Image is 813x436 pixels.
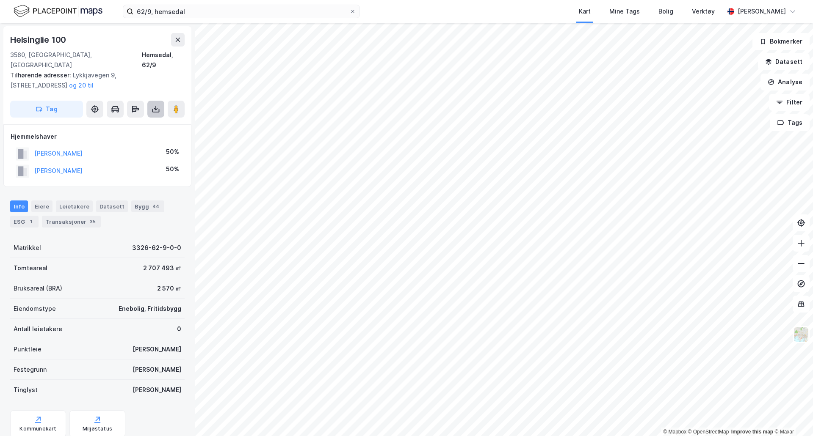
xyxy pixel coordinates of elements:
button: Bokmerker [752,33,810,50]
div: 3560, [GEOGRAPHIC_DATA], [GEOGRAPHIC_DATA] [10,50,142,70]
div: Punktleie [14,344,41,354]
button: Datasett [758,53,810,70]
div: Verktøy [692,6,715,16]
div: Mine Tags [609,6,640,16]
div: Bygg [131,200,164,212]
div: 2 707 493 ㎡ [143,263,181,273]
div: Bolig [658,6,673,16]
div: Matrikkel [14,243,41,253]
div: Enebolig, Fritidsbygg [119,304,181,314]
div: Bruksareal (BRA) [14,283,62,293]
a: Improve this map [731,429,773,435]
span: Tilhørende adresser: [10,71,73,79]
div: 50% [166,164,179,174]
button: Tags [770,114,810,131]
div: 2 570 ㎡ [157,283,181,293]
div: 44 [151,202,161,211]
a: Mapbox [663,429,686,435]
div: Helsinglie 100 [10,33,68,47]
input: Søk på adresse, matrikkel, gårdeiere, leietakere eller personer [133,5,349,18]
div: Kart [579,6,591,16]
div: Lykkjavegen 9, [STREET_ADDRESS] [10,70,178,90]
div: Eiere [31,200,53,212]
div: Transaksjoner [42,216,101,228]
div: Hemsedal, 62/9 [142,50,185,70]
div: [PERSON_NAME] [738,6,786,16]
div: Datasett [96,200,128,212]
div: Miljøstatus [83,425,112,432]
div: Kontrollprogram for chat [771,395,813,436]
div: Kommunekart [19,425,56,432]
div: [PERSON_NAME] [133,344,181,354]
div: 1 [27,217,35,226]
div: 35 [88,217,97,226]
div: 3326-62-9-0-0 [132,243,181,253]
div: Tinglyst [14,385,38,395]
img: Z [793,326,809,343]
div: ESG [10,216,39,228]
iframe: Chat Widget [771,395,813,436]
div: Tomteareal [14,263,47,273]
img: logo.f888ab2527a4732fd821a326f86c7f29.svg [14,4,102,19]
div: [PERSON_NAME] [133,385,181,395]
div: Hjemmelshaver [11,132,184,142]
div: Info [10,200,28,212]
button: Tag [10,101,83,118]
div: 50% [166,147,179,157]
div: [PERSON_NAME] [133,365,181,375]
button: Filter [769,94,810,111]
div: Antall leietakere [14,324,62,334]
div: Eiendomstype [14,304,56,314]
div: Festegrunn [14,365,47,375]
button: Analyse [760,74,810,90]
a: OpenStreetMap [688,429,729,435]
div: 0 [177,324,181,334]
div: Leietakere [56,200,93,212]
